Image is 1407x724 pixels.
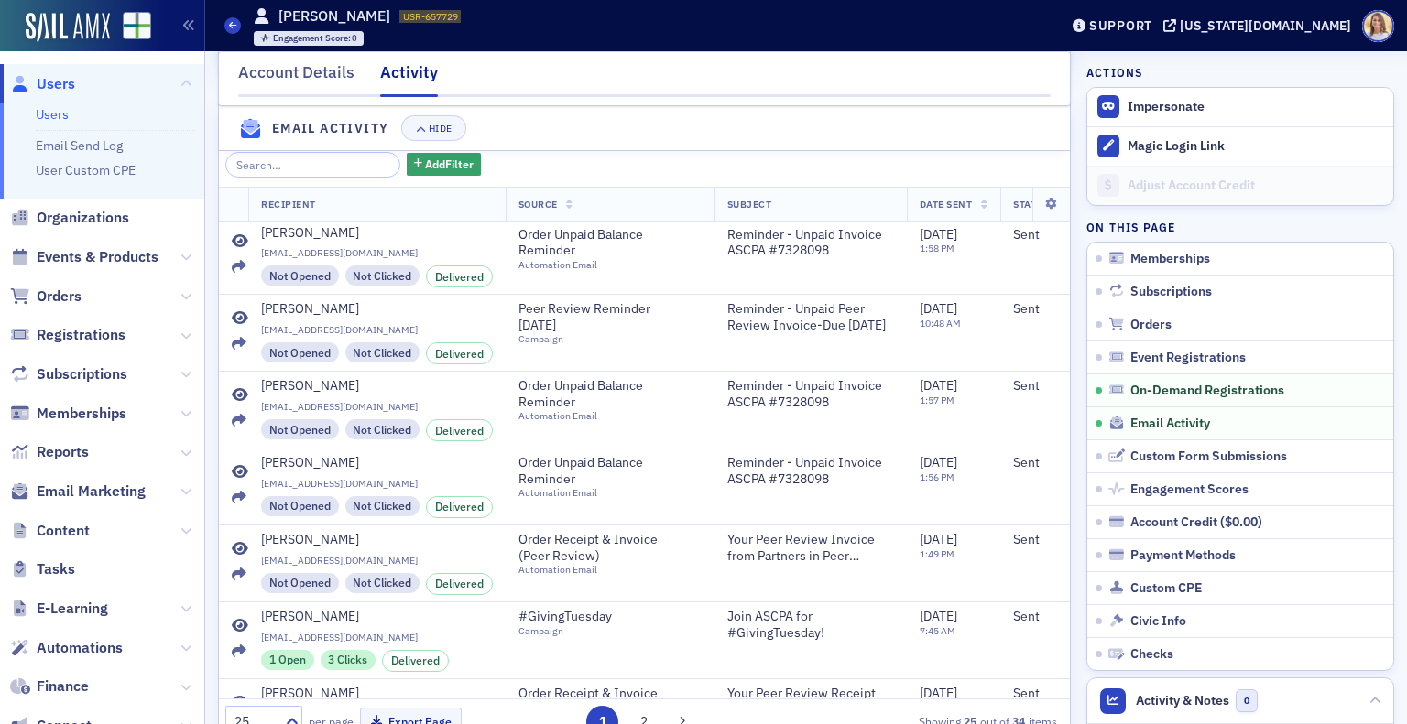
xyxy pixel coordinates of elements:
span: Registrations [37,325,125,345]
span: Users [37,74,75,94]
div: [PERSON_NAME] [261,225,359,242]
span: Order Receipt & Invoice (Peer Review) [518,532,685,564]
div: Campaign [518,625,685,637]
button: Impersonate [1128,99,1205,115]
div: Activity [380,60,438,97]
span: Your Peer Review Receipt from Partners in Peer Review for Order #6733998 [727,686,894,718]
div: Sent [1013,686,1103,702]
div: 3 Clicks [321,650,376,670]
button: Hide [401,115,465,141]
span: Payment Methods [1130,547,1236,564]
div: Not Opened [261,419,339,439]
a: Users [36,106,69,123]
span: [EMAIL_ADDRESS][DOMAIN_NAME] [261,632,493,643]
span: Activity & Notes [1136,691,1229,710]
div: Sent [1013,455,1103,471]
a: E-Learning [10,599,108,619]
span: Engagement Scores [1130,481,1249,498]
div: Hide [429,124,453,134]
a: [PERSON_NAME] [261,455,493,471]
div: Automation Email [518,487,685,499]
div: Not Clicked [345,419,420,439]
span: Civic Info [1130,613,1186,630]
span: [DATE] [920,454,957,470]
div: Magic Login Link [1128,138,1384,155]
span: [EMAIL_ADDRESS][DOMAIN_NAME] [261,401,493,413]
div: Automation Email [518,564,685,576]
span: Organizations [37,208,129,228]
a: [PERSON_NAME] [261,301,493,318]
span: $0.00 [1225,513,1258,530]
h4: Email Activity [272,118,389,137]
div: Not Opened [261,573,339,593]
span: Subscriptions [1130,284,1212,300]
span: Date Sent [920,198,973,211]
a: Reports [10,442,89,462]
a: Memberships [10,404,126,424]
a: Automations [10,638,123,658]
span: [DATE] [920,225,957,242]
a: SailAMX [26,13,110,42]
span: Memberships [1130,251,1210,267]
div: Sent [1013,378,1103,394]
span: USR-657729 [403,10,458,23]
div: [PERSON_NAME] [261,532,359,548]
span: Recipient [261,198,316,211]
a: Subscriptions [10,364,127,384]
div: Support [1089,17,1152,34]
button: Magic Login Link [1087,126,1393,166]
span: Status [1013,198,1049,211]
span: Profile [1362,10,1394,42]
span: Email Marketing [37,481,146,502]
span: [DATE] [920,531,957,547]
span: [EMAIL_ADDRESS][DOMAIN_NAME] [261,478,493,490]
button: [US_STATE][DOMAIN_NAME] [1163,19,1358,32]
time: 10:48 AM [920,317,961,330]
div: Not Opened [261,265,339,286]
a: User Custom CPE [36,162,136,178]
span: [DATE] [920,377,957,394]
span: Reports [37,442,89,462]
div: [PERSON_NAME] [261,301,359,318]
img: SailAMX [123,12,151,40]
span: [DATE] [920,608,957,624]
a: Email Send Log [36,137,123,154]
a: Order Unpaid Balance ReminderAutomation Email [518,226,702,270]
a: Order Unpaid Balance ReminderAutomation Email [518,455,702,499]
div: Delivered [426,265,493,287]
div: Campaign [518,333,685,345]
div: Not Clicked [345,265,420,286]
span: Custom CPE [1130,580,1202,597]
div: [US_STATE][DOMAIN_NAME] [1180,17,1351,34]
a: Finance [10,676,89,697]
span: Reminder - Unpaid Invoice ASCPA #7328098 [727,378,894,410]
div: Not Clicked [345,496,420,516]
div: Sent [1013,226,1103,243]
span: Automations [37,638,123,658]
span: Tasks [37,559,75,579]
div: Delivered [426,342,493,364]
span: Source [518,198,558,211]
span: [DATE] [920,685,957,701]
span: [EMAIL_ADDRESS][DOMAIN_NAME] [261,555,493,567]
div: Sent [1013,532,1103,548]
a: Organizations [10,208,129,228]
div: Adjust Account Credit [1128,178,1384,194]
div: Delivered [426,573,493,595]
a: View Homepage [110,12,151,43]
span: 0 [1236,689,1259,712]
time: 1:57 PM [920,394,954,406]
div: Delivered [382,650,449,672]
a: [PERSON_NAME] [261,532,493,548]
div: Delivered [426,419,493,441]
span: #GivingTuesday [518,609,685,625]
div: [PERSON_NAME] [261,609,359,625]
h1: [PERSON_NAME] [278,6,390,27]
input: Search… [225,152,400,178]
span: Reminder - Unpaid Invoice ASCPA #7328098 [727,226,894,258]
span: On-Demand Registrations [1130,383,1284,399]
span: Reminder - Unpaid Invoice ASCPA #7328098 [727,455,894,487]
span: Memberships [37,404,126,424]
a: Users [10,74,75,94]
h4: Actions [1086,64,1143,81]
